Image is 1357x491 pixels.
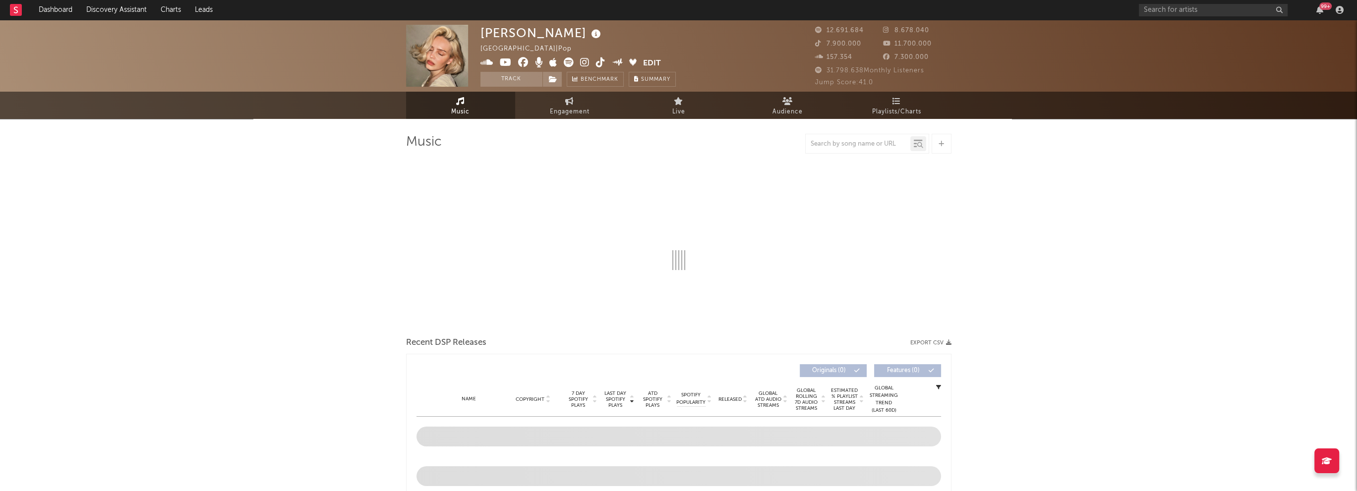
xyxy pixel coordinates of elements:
[480,43,583,55] div: [GEOGRAPHIC_DATA] | Pop
[806,368,852,374] span: Originals ( 0 )
[672,106,685,118] span: Live
[815,41,861,47] span: 7.900.000
[772,106,803,118] span: Audience
[1316,6,1323,14] button: 99+
[629,72,676,87] button: Summary
[793,387,820,411] span: Global Rolling 7D Audio Streams
[480,72,542,87] button: Track
[815,54,852,60] span: 157.354
[883,54,929,60] span: 7.300.000
[883,41,932,47] span: 11.700.000
[550,106,590,118] span: Engagement
[406,92,515,119] a: Music
[640,390,666,408] span: ATD Spotify Plays
[806,140,910,148] input: Search by song name or URL
[1319,2,1332,10] div: 99 +
[436,395,501,403] div: Name
[581,74,618,86] span: Benchmark
[676,391,706,406] span: Spotify Popularity
[516,396,544,402] span: Copyright
[869,384,899,414] div: Global Streaming Trend (Last 60D)
[883,27,929,34] span: 8.678.040
[624,92,733,119] a: Live
[874,364,941,377] button: Features(0)
[872,106,921,118] span: Playlists/Charts
[881,368,926,374] span: Features ( 0 )
[1139,4,1288,16] input: Search for artists
[755,390,782,408] span: Global ATD Audio Streams
[815,67,924,74] span: 31.798.638 Monthly Listeners
[800,364,867,377] button: Originals(0)
[815,79,873,86] span: Jump Score: 41.0
[831,387,858,411] span: Estimated % Playlist Streams Last Day
[842,92,951,119] a: Playlists/Charts
[451,106,470,118] span: Music
[641,77,670,82] span: Summary
[565,390,591,408] span: 7 Day Spotify Plays
[910,340,951,346] button: Export CSV
[733,92,842,119] a: Audience
[406,337,486,349] span: Recent DSP Releases
[643,57,661,70] button: Edit
[567,72,624,87] a: Benchmark
[815,27,864,34] span: 12.691.684
[718,396,742,402] span: Released
[602,390,629,408] span: Last Day Spotify Plays
[480,25,603,41] div: [PERSON_NAME]
[515,92,624,119] a: Engagement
